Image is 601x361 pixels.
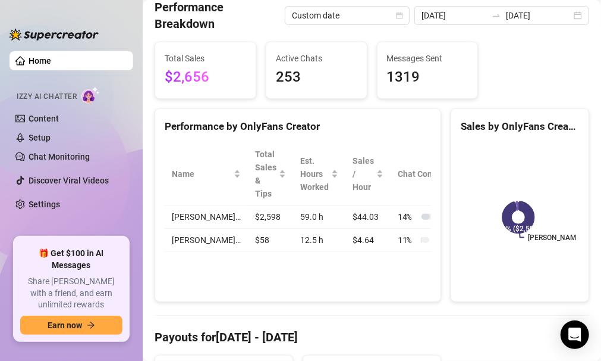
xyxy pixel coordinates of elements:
span: 11 % [398,234,417,247]
td: 59.0 h [293,206,345,229]
a: Home [29,56,51,66]
span: arrow-right [87,321,95,329]
span: swap-right [492,11,501,20]
span: Active Chats [276,52,357,65]
input: End date [506,9,571,22]
span: Sales / Hour [353,154,374,194]
th: Name [165,143,248,206]
td: $44.03 [345,206,391,229]
input: Start date [421,9,487,22]
span: Custom date [292,7,402,24]
span: Total Sales & Tips [255,148,276,200]
td: 12.5 h [293,229,345,252]
th: Sales / Hour [345,143,391,206]
a: Discover Viral Videos [29,176,109,185]
span: Name [172,167,231,181]
span: to [492,11,501,20]
th: Total Sales & Tips [248,143,293,206]
td: [PERSON_NAME]… [165,229,248,252]
span: 14 % [398,210,417,223]
span: 🎁 Get $100 in AI Messages [20,248,122,271]
img: AI Chatter [81,86,100,104]
div: Est. Hours Worked [300,154,329,194]
td: $2,598 [248,206,293,229]
div: Performance by OnlyFans Creator [165,119,431,135]
td: $58 [248,229,293,252]
span: calendar [396,12,403,19]
span: 253 [276,66,357,89]
a: Content [29,114,59,123]
span: Earn now [48,320,82,330]
td: $4.64 [345,229,391,252]
a: Settings [29,200,60,209]
span: Izzy AI Chatter [17,91,77,102]
span: Messages Sent [387,52,468,65]
th: Chat Conversion [391,143,491,206]
text: [PERSON_NAME]… [528,234,587,242]
td: [PERSON_NAME]… [165,206,248,229]
span: Chat Conversion [398,167,474,181]
button: Earn nowarrow-right [20,316,122,335]
span: Share [PERSON_NAME] with a friend, and earn unlimited rewards [20,276,122,311]
span: $2,656 [165,66,246,89]
div: Open Intercom Messenger [561,320,589,349]
span: Total Sales [165,52,246,65]
div: Sales by OnlyFans Creator [461,119,579,135]
a: Setup [29,133,51,142]
span: 1319 [387,66,468,89]
a: Chat Monitoring [29,152,90,161]
img: logo-BBDzfeDw.svg [10,29,99,41]
h4: Payouts for [DATE] - [DATE] [155,329,589,346]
